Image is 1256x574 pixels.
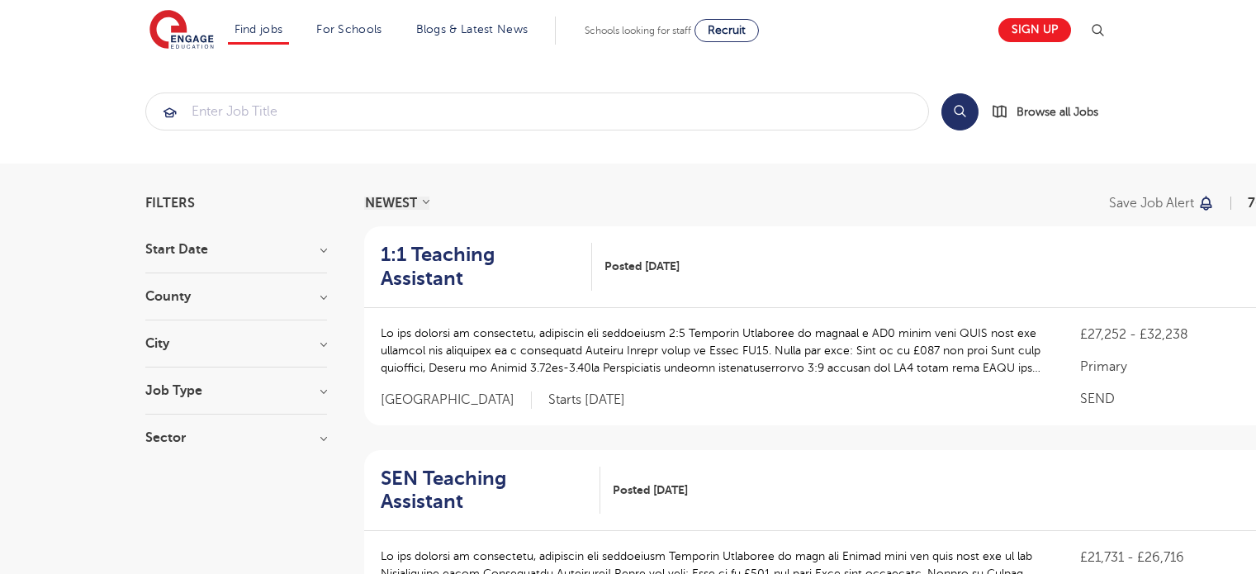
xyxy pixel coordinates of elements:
h3: County [145,290,327,303]
a: Sign up [998,18,1071,42]
h3: City [145,337,327,350]
img: Engage Education [149,10,214,51]
a: 1:1 Teaching Assistant [381,243,592,291]
h3: Start Date [145,243,327,256]
h3: Sector [145,431,327,444]
a: SEN Teaching Assistant [381,467,600,515]
a: Find jobs [235,23,283,36]
a: Recruit [694,19,759,42]
h2: SEN Teaching Assistant [381,467,587,515]
span: Posted [DATE] [613,481,688,499]
span: [GEOGRAPHIC_DATA] [381,391,532,409]
input: Submit [146,93,928,130]
p: Lo ips dolorsi am consectetu, adipiscin eli seddoeiusm 2:5 Temporin Utlaboree do magnaal e AD0 mi... [381,325,1048,377]
p: Save job alert [1109,197,1194,210]
a: Blogs & Latest News [416,23,528,36]
div: Submit [145,93,929,130]
span: Posted [DATE] [604,258,680,275]
p: Starts [DATE] [548,391,625,409]
button: Search [941,93,979,130]
span: Browse all Jobs [1017,102,1098,121]
a: For Schools [316,23,382,36]
span: Recruit [708,24,746,36]
a: Browse all Jobs [992,102,1111,121]
span: Filters [145,197,195,210]
h3: Job Type [145,384,327,397]
button: Save job alert [1109,197,1216,210]
span: Schools looking for staff [585,25,691,36]
h2: 1:1 Teaching Assistant [381,243,579,291]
